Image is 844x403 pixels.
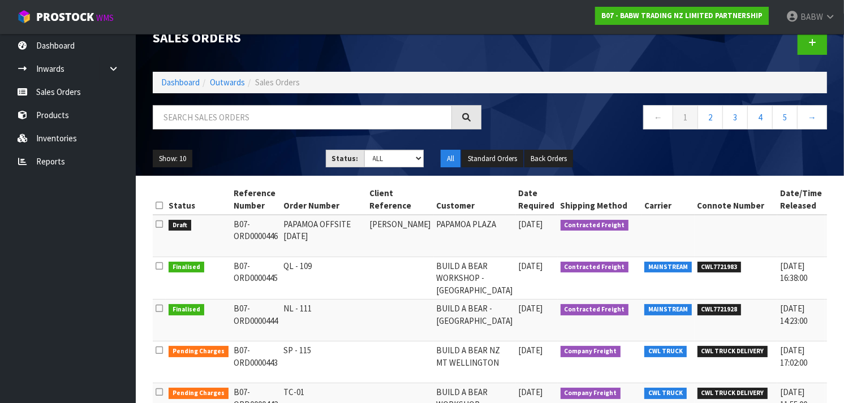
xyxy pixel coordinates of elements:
td: PAPAMOA OFFSITE [DATE] [281,215,367,257]
th: Client Reference [367,184,434,215]
td: QL - 109 [281,257,367,300]
span: Contracted Freight [561,220,629,231]
th: Status [166,184,231,215]
span: [DATE] [519,387,543,397]
td: [PERSON_NAME] [367,215,434,257]
th: Carrier [641,184,695,215]
span: CWL TRUCK DELIVERY [697,346,768,357]
a: → [797,105,827,129]
span: CWL TRUCK [644,346,687,357]
button: Back Orders [524,150,573,168]
button: Standard Orders [462,150,523,168]
th: Order Number [281,184,367,215]
td: B07-ORD0000444 [231,300,281,341]
a: 3 [722,105,748,129]
td: BUILD A BEAR - [GEOGRAPHIC_DATA] [434,300,516,341]
nav: Page navigation [498,105,827,133]
th: Connote Number [695,184,778,215]
a: Outwards [210,77,245,88]
strong: Status: [332,154,359,163]
a: 5 [772,105,798,129]
span: CWL7721983 [697,262,742,273]
span: Pending Charges [169,388,229,399]
a: 4 [747,105,773,129]
th: Date/Time Released [777,184,825,215]
td: BUILD A BEAR WORKSHOP - [GEOGRAPHIC_DATA] [434,257,516,300]
strong: B07 - BABW TRADING NZ LIMITED PARTNERSHIP [601,11,763,20]
span: Sales Orders [255,77,300,88]
input: Search sales orders [153,105,452,129]
a: Dashboard [161,77,200,88]
td: B07-ORD0000443 [231,341,281,383]
span: Draft [169,220,191,231]
th: Customer [434,184,516,215]
span: [DATE] 17:02:00 [780,345,807,367]
span: ProStock [36,10,94,24]
span: BABW [800,11,823,22]
th: Shipping Method [558,184,642,215]
img: cube-alt.png [17,10,31,24]
span: [DATE] [519,261,543,271]
td: B07-ORD0000445 [231,257,281,300]
span: Company Freight [561,388,621,399]
span: Pending Charges [169,346,229,357]
span: Contracted Freight [561,262,629,273]
span: [DATE] [519,303,543,314]
button: Show: 10 [153,150,192,168]
a: 1 [673,105,698,129]
a: ← [643,105,673,129]
button: All [441,150,460,168]
td: PAPAMOA PLAZA [434,215,516,257]
span: Finalised [169,262,204,273]
span: [DATE] 14:23:00 [780,303,807,326]
span: CWL7721928 [697,304,742,315]
td: B07-ORD0000446 [231,215,281,257]
td: SP - 115 [281,341,367,383]
span: Company Freight [561,346,621,357]
small: WMS [96,12,114,23]
span: MAINSTREAM [644,304,692,315]
th: Reference Number [231,184,281,215]
th: Date Required [516,184,558,215]
span: CWL TRUCK [644,388,687,399]
h1: Sales Orders [153,31,481,45]
span: CWL TRUCK DELIVERY [697,388,768,399]
td: NL - 111 [281,300,367,341]
a: 2 [697,105,723,129]
span: [DATE] [519,219,543,229]
span: MAINSTREAM [644,262,692,273]
span: Contracted Freight [561,304,629,315]
td: BUILD A BEAR NZ MT WELLINGTON [434,341,516,383]
span: Finalised [169,304,204,315]
span: [DATE] 16:38:00 [780,261,807,283]
span: [DATE] [519,345,543,356]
